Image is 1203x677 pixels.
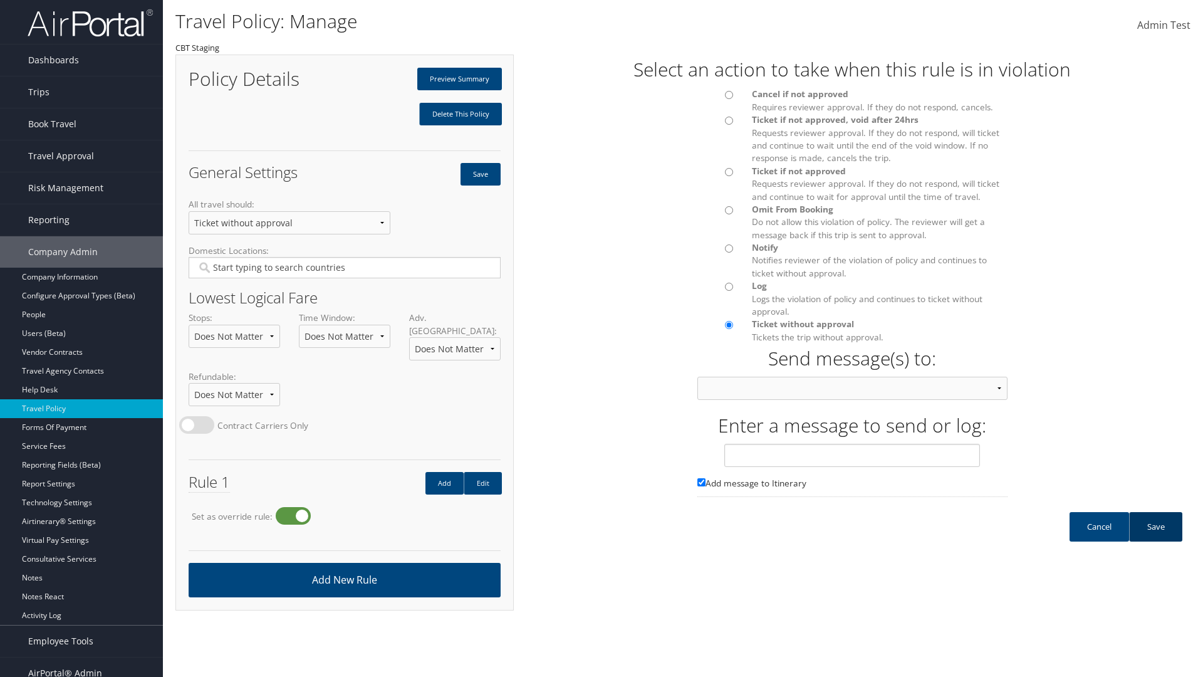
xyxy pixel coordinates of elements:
h1: Travel Policy: Manage [175,8,852,34]
label: Do not allow this violation of policy. The reviewer will get a message back if this trip is sent ... [752,203,1007,241]
label: All travel should: [189,198,390,244]
span: Dashboards [28,45,79,76]
span: Book Travel [28,108,76,140]
span: Log [752,280,767,291]
select: All travel should: [189,211,390,234]
label: Notifies reviewer of the violation of policy and continues to ticket without approval. [752,241,1007,280]
label: Requests reviewer approval. If they do not respond, will ticket and continue to wait until the en... [752,113,1007,165]
span: Omit From Booking [752,203,833,215]
a: Save [1129,512,1182,542]
label: Refundable: [189,370,280,416]
a: Preview Summary [417,68,502,90]
label: Please leave this blank if you are unsure. [697,477,1008,497]
a: Add [425,472,464,495]
h2: General Settings [189,165,335,180]
span: Trips [28,76,49,108]
span: Ticket if not approved, void after 24hrs [752,113,919,125]
select: Stops: [189,325,280,348]
label: Logs the violation of policy and continues to ticket without approval. [752,280,1007,318]
a: Add New Rule [189,563,501,597]
span: Ticket if not approved [752,165,846,177]
label: Time Window: [299,312,390,357]
select: Time Window: [299,325,390,348]
small: CBT Staging [175,42,219,53]
span: Ticket without approval [752,318,854,330]
span: Admin Test [1137,18,1190,32]
label: Set as override rule: [192,510,273,523]
span: Company Admin [28,236,98,268]
span: Travel Approval [28,140,94,172]
span: Employee Tools [28,626,93,657]
a: Edit [464,472,502,495]
h2: Lowest Logical Fare [189,290,501,305]
label: Tickets the trip without approval. [752,318,1007,344]
span: Cancel if not approved [752,88,848,100]
span: Reporting [28,204,70,236]
label: Requests reviewer approval. If they do not respond, will ticket and continue to wait for approval... [752,165,1007,203]
input: Please leave this blank if you are unsure. Add message to Itinerary [697,478,706,486]
select: Adv. [GEOGRAPHIC_DATA]: [409,337,501,360]
h1: Enter a message to send or log: [514,412,1190,439]
span: Notify [752,241,778,253]
select: Warning: Invalid argument supplied for foreach() in /var/www/[DOMAIN_NAME][URL] on line 20 [697,377,1008,400]
span: Rule 1 [189,471,230,493]
label: Stops: [189,312,280,357]
a: Cancel [1070,512,1129,542]
a: Admin Test [1137,6,1190,45]
label: Contract Carriers Only [217,419,308,432]
h1: Policy Details [189,70,335,88]
label: Domestic Locations: [189,244,501,288]
label: Requires reviewer approval. If they do not respond, cancels. [752,88,1007,113]
label: Adv. [GEOGRAPHIC_DATA]: [409,312,501,370]
h1: Select an action to take when this rule is in violation [514,56,1190,83]
input: Domestic Locations: [197,261,492,274]
a: Delete This Policy [419,103,502,125]
span: Risk Management [28,172,103,204]
button: Save [461,163,501,186]
select: Refundable: [189,383,280,406]
img: airportal-logo.png [28,8,153,38]
h1: Send message(s) to: [697,345,1008,372]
